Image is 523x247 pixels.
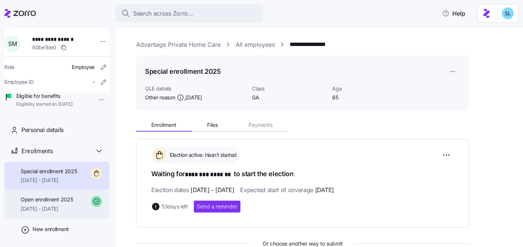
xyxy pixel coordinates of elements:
[162,203,188,210] span: 53 days left
[72,63,95,71] span: Employee
[21,146,53,156] span: Enrollments
[332,85,406,92] span: Age
[21,168,77,175] span: Special enrollment 2025
[151,185,234,195] span: Election dates
[151,122,176,128] span: Enrollment
[240,185,334,195] span: Expected start of coverage
[168,151,237,159] span: Election active: Hasn't started
[115,4,263,22] button: Search across Zorro...
[21,205,73,213] span: [DATE] - [DATE]
[33,225,69,233] span: New enrollment
[92,78,95,86] span: -
[16,101,72,108] span: Eligibility started on [DATE]
[145,94,202,101] span: Other reason ,
[252,85,326,92] span: Class
[32,44,56,51] span: 80be1be0
[145,85,246,92] span: QLE details
[4,63,14,71] span: Role
[16,92,72,100] span: Eligible for benefits
[133,9,193,18] span: Search across Zorro...
[21,196,73,203] span: Open enrollment 2025
[197,203,237,210] span: Send a reminder
[502,7,514,19] img: 7c620d928e46699fcfb78cede4daf1d1
[136,40,221,49] a: Advantage Private Home Care
[442,9,465,18] span: Help
[145,67,221,76] h1: Special enrollment 2025
[4,78,34,86] span: Employee ID
[185,94,202,101] span: [DATE]
[315,185,334,195] span: [DATE]
[207,122,218,128] span: Files
[236,40,275,49] a: All employees
[8,41,17,47] span: S M
[436,6,471,21] button: Help
[151,169,454,180] h1: Waiting for to start the election
[249,122,273,128] span: Payments
[194,201,240,213] button: Send a reminder
[252,94,326,101] span: GA
[21,125,64,135] span: Personal details
[332,94,406,101] span: 65
[21,177,77,184] span: [DATE] - [DATE]
[190,185,234,195] span: [DATE] - [DATE]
